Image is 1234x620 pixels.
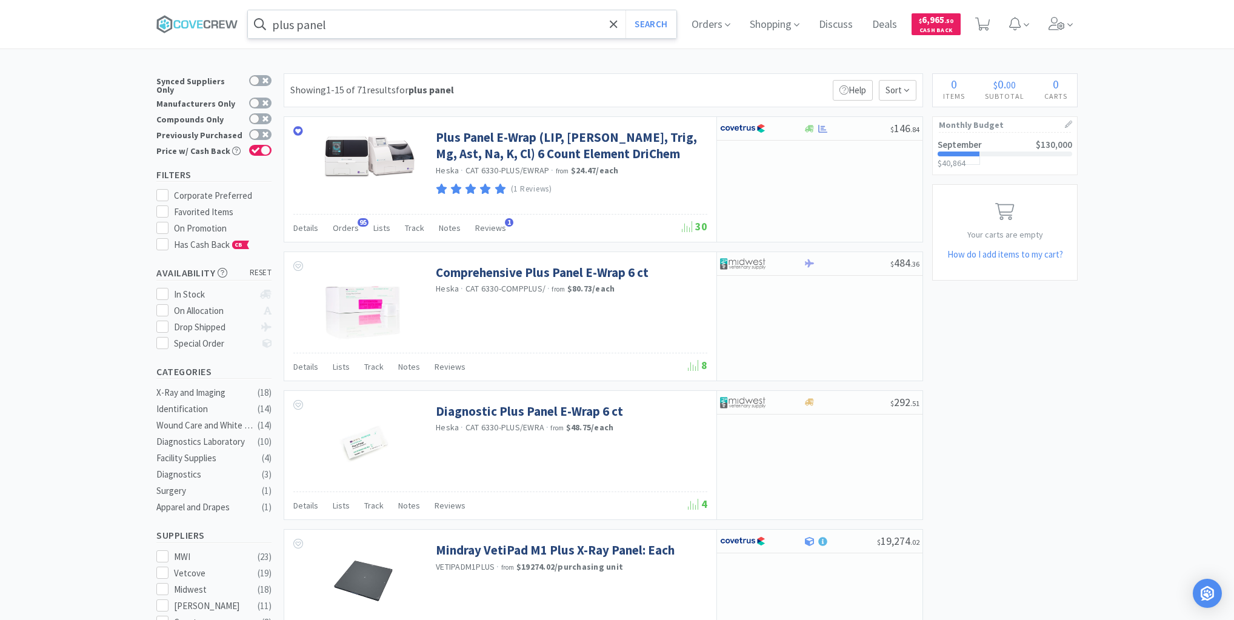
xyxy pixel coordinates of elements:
[156,365,272,379] h5: Categories
[258,418,272,433] div: ( 14 )
[890,395,919,409] span: 292
[919,14,953,25] span: 6,965
[919,27,953,35] span: Cash Back
[475,222,506,233] span: Reviews
[890,121,919,135] span: 146
[174,304,255,318] div: On Allocation
[174,336,255,351] div: Special Order
[720,119,765,138] img: 77fca1acd8b6420a9015268ca798ef17_1.png
[682,219,707,233] span: 30
[933,90,975,102] h4: Items
[302,129,424,182] img: ab7306b54a084bc29251dd1abf0194cb_348005.jpeg
[174,221,272,236] div: On Promotion
[566,422,614,433] strong: $48.75 / each
[833,80,873,101] p: Help
[436,422,459,433] a: Heska
[262,500,272,515] div: ( 1 )
[625,10,676,38] button: Search
[998,76,1004,92] span: 0
[919,17,922,25] span: $
[156,500,255,515] div: Apparel and Drapes
[571,165,619,176] strong: $24.47 / each
[879,80,916,101] span: Sort
[258,385,272,400] div: ( 18 )
[461,283,463,294] span: ·
[461,422,463,433] span: ·
[933,228,1077,241] p: Your carts are empty
[174,599,249,613] div: [PERSON_NAME]
[156,113,243,124] div: Compounds Only
[258,566,272,581] div: ( 19 )
[156,145,243,155] div: Price w/ Cash Back
[550,424,564,432] span: from
[156,402,255,416] div: Identification
[465,165,550,176] span: CAT 6330-PLUS/EWRAP
[262,451,272,465] div: ( 4 )
[258,550,272,564] div: ( 23 )
[556,167,569,175] span: from
[938,140,982,149] h2: September
[398,500,420,511] span: Notes
[258,582,272,597] div: ( 18 )
[567,283,615,294] strong: $80.73 / each
[156,168,272,182] h5: Filters
[461,165,463,176] span: ·
[912,8,961,41] a: $6,965.50Cash Back
[439,222,461,233] span: Notes
[174,550,249,564] div: MWI
[396,84,454,96] span: for
[814,19,858,30] a: Discuss
[174,188,272,203] div: Corporate Preferred
[720,255,765,273] img: 4dd14cff54a648ac9e977f0c5da9bc2e_5.png
[933,247,1077,262] h5: How do I add items to my cart?
[333,500,350,511] span: Lists
[944,17,953,25] span: . 50
[436,561,495,572] span: VETIPADM1PLUS
[174,582,249,597] div: Midwest
[312,264,413,343] img: c9242bc4530f4c3bbe7203efe4c7a93c_651336.jpeg
[867,19,902,30] a: Deals
[248,10,676,38] input: Search by item, sku, manufacturer, ingredient, size...
[877,534,919,548] span: 19,274
[1053,76,1059,92] span: 0
[975,90,1034,102] h4: Subtotal
[358,218,369,227] span: 95
[435,500,465,511] span: Reviews
[364,361,384,372] span: Track
[293,500,318,511] span: Details
[688,497,707,511] span: 4
[258,599,272,613] div: ( 11 )
[373,222,390,233] span: Lists
[156,266,272,280] h5: Availability
[552,285,565,293] span: from
[156,435,255,449] div: Diagnostics Laboratory
[436,129,704,162] a: Plus Panel E-Wrap (LIP, [PERSON_NAME], Trig, Mg, Ast, Na, K, Cl) 6 Count Element DriChem
[174,205,272,219] div: Favorited Items
[1006,79,1016,91] span: 00
[933,133,1077,175] a: September$130,000$40,864
[436,403,623,419] a: Diagnostic Plus Panel E-Wrap 6 ct
[890,259,894,268] span: $
[405,222,424,233] span: Track
[910,259,919,268] span: . 36
[951,76,957,92] span: 0
[688,358,707,372] span: 8
[156,528,272,542] h5: Suppliers
[174,320,255,335] div: Drop Shipped
[435,361,465,372] span: Reviews
[938,158,966,168] span: $40,864
[890,256,919,270] span: 484
[156,385,255,400] div: X-Ray and Imaging
[262,484,272,498] div: ( 1 )
[364,500,384,511] span: Track
[720,532,765,550] img: 77fca1acd8b6420a9015268ca798ef17_1.png
[910,125,919,134] span: . 84
[511,183,552,196] p: (1 Reviews)
[156,484,255,498] div: Surgery
[910,399,919,408] span: . 51
[156,98,243,108] div: Manufacturers Only
[547,283,550,294] span: ·
[333,222,359,233] span: Orders
[409,84,454,96] strong: plus panel
[465,283,546,294] span: CAT 6330-COMPPLUS/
